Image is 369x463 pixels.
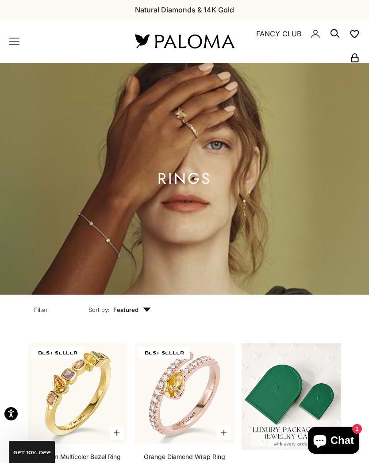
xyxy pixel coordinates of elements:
span: GET 10% Off [13,451,51,455]
span: Featured [113,305,151,314]
img: #YellowGold [28,343,128,444]
nav: Primary navigation [9,36,114,47]
span: BEST SELLER [138,347,190,359]
nav: Secondary navigation [255,19,360,63]
button: Filter [14,295,68,322]
a: FANCY CLUB [256,28,301,39]
img: 1_efe35f54-c1b6-4cae-852f-b2bb124dc37f.png [242,343,342,450]
p: Natural Diamonds & 14K Gold [135,4,234,16]
div: GET 10% Off [9,441,55,463]
a: Orange Diamond Wrap Ring [144,452,225,461]
a: Blossom Multicolor Bezel Ring [35,452,121,461]
inbox-online-store-chat: Shopify online store chat [305,427,362,456]
span: Sort by: [88,305,110,314]
span: BEST SELLER [31,347,84,359]
button: Sort by: Featured [68,295,171,322]
h1: Rings [158,173,211,184]
img: #RoseGold [135,343,234,444]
